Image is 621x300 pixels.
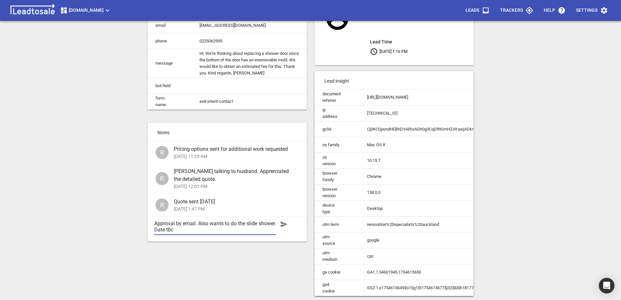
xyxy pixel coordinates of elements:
[174,153,294,160] p: [DATE] 11:29 AM
[315,169,359,185] td: browser family
[174,206,294,213] p: [DATE] 1:47 PM
[359,153,598,169] td: 10.15.7
[359,89,598,105] td: [URL][DOMAIN_NAME]
[174,167,294,183] span: [PERSON_NAME] talking to husband. Apprerciated the detailed quote.
[370,48,378,55] svg: Your local time
[315,105,359,121] td: ip address
[192,18,307,33] td: [EMAIL_ADDRESS][DOMAIN_NAME]
[359,201,598,217] td: Desktop
[192,49,307,78] td: Hi, We're thinking about replacing a shower door since the bottom of the door has an inremovable ...
[359,264,598,280] td: GA1.1.54601945.1754615650
[155,198,169,212] div: Ross Dustin
[174,198,294,206] span: Quote sent [DATE]
[599,278,614,293] div: Open Intercom Messenger
[359,217,598,232] td: renovation%20specialists%20auckland
[148,33,192,49] td: phone
[315,201,359,217] td: device type
[359,137,598,153] td: Mac OS X
[576,7,598,14] p: Settings
[154,220,276,233] textarea: Approval by email. Also wants to do the slide shower. Date tbc
[315,137,359,153] td: os family
[359,105,598,121] td: [TECHNICAL_ID]
[359,232,598,248] td: google
[315,89,359,105] td: document referrer
[359,169,598,185] td: Chrome
[315,264,359,280] td: ga cookie
[315,121,359,137] td: gclid
[315,217,359,232] td: utm term
[544,7,555,14] p: Help
[500,7,523,14] p: Trackers
[315,232,359,248] td: utm source
[315,153,359,169] td: os version
[192,94,307,110] td: exit-intent-contact
[359,280,598,296] td: GS2.1.s1754615649$o1$g1$t1754615677$j32$l0$h1817781137
[174,183,294,190] p: [DATE] 12:01 PM
[155,172,169,185] div: Ross Dustin
[370,38,473,46] aside: Lead Time
[370,4,473,57] p: [EMAIL_ADDRESS][DOMAIN_NAME] [DATE] 1:16 PM
[359,248,598,264] td: cpc
[315,185,359,201] td: browser version
[359,185,598,201] td: 138.0.0
[148,94,192,110] td: form-name
[8,4,57,17] img: logo
[148,78,192,94] td: bot-field
[155,146,169,159] div: Ross Dustin
[60,7,111,14] span: [DOMAIN_NAME]
[148,49,192,78] td: message
[315,248,359,264] td: utm medium
[148,123,307,141] p: Notes
[315,280,359,296] td: ga4 cookie
[174,145,294,153] span: Pricing options sent for additional work requested
[148,18,192,33] td: email
[315,71,474,89] p: Lead insight
[192,33,307,49] td: 0225062995
[466,7,479,14] p: Leads
[359,121,598,137] td: Cj0KCQjwndHEBhDVARIsAGh0g3CqDRtGmHZAYawjADkmzmATLAsIMaxM0IwLjRyuZLaKN2OCvl150c8aAh09EALw_wcB
[57,4,114,17] button: [DOMAIN_NAME]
